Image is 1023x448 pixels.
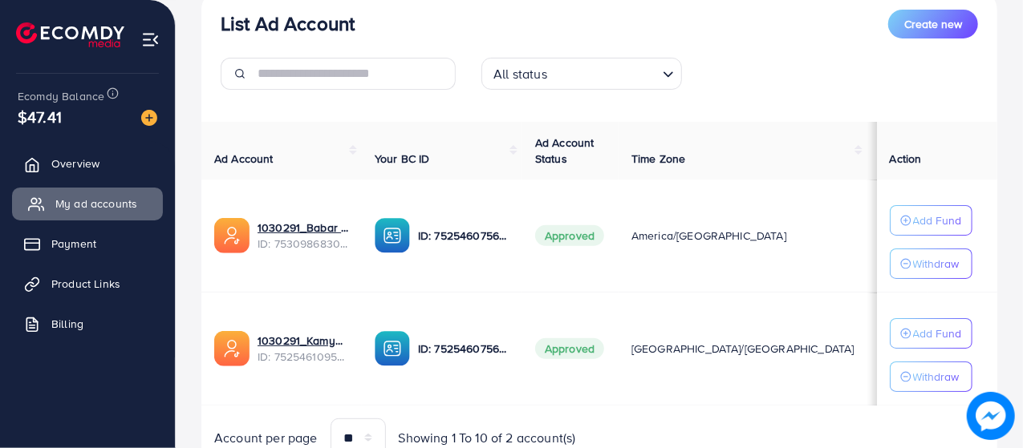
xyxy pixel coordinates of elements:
[552,59,656,86] input: Search for option
[890,151,922,167] span: Action
[55,196,137,212] span: My ad accounts
[631,228,786,244] span: America/[GEOGRAPHIC_DATA]
[913,211,962,230] p: Add Fund
[375,151,430,167] span: Your BC ID
[418,226,509,245] p: ID: 7525460756331528209
[967,392,1015,440] img: image
[141,110,157,126] img: image
[221,12,355,35] h3: List Ad Account
[214,151,274,167] span: Ad Account
[535,338,604,359] span: Approved
[258,220,349,236] a: 1030291_Babar Imports_1753444527335
[12,147,163,180] a: Overview
[141,30,160,49] img: menu
[890,318,972,349] button: Add Fund
[12,188,163,220] a: My ad accounts
[490,63,550,86] span: All status
[16,22,124,47] img: logo
[399,429,576,447] span: Showing 1 To 10 of 2 account(s)
[51,236,96,252] span: Payment
[913,254,960,273] p: Withdraw
[258,349,349,365] span: ID: 7525461095948746753
[258,333,349,349] a: 1030291_Kamyab Imports_1752157964630
[481,58,682,90] div: Search for option
[18,105,62,128] span: $47.41
[214,218,250,253] img: ic-ads-acc.e4c84228.svg
[631,341,855,357] span: [GEOGRAPHIC_DATA]/[GEOGRAPHIC_DATA]
[913,367,960,386] p: Withdraw
[51,155,99,172] span: Overview
[12,228,163,260] a: Payment
[258,236,349,252] span: ID: 7530986830230224912
[631,151,685,167] span: Time Zone
[12,308,163,340] a: Billing
[888,10,978,38] button: Create new
[535,225,604,246] span: Approved
[51,276,120,292] span: Product Links
[904,16,962,32] span: Create new
[913,324,962,343] p: Add Fund
[214,429,318,447] span: Account per page
[18,88,104,104] span: Ecomdy Balance
[51,316,83,332] span: Billing
[890,205,972,236] button: Add Fund
[535,135,595,167] span: Ad Account Status
[890,361,972,392] button: Withdraw
[375,331,410,366] img: ic-ba-acc.ded83a64.svg
[418,339,509,358] p: ID: 7525460756331528209
[258,220,349,252] div: <span class='underline'>1030291_Babar Imports_1753444527335</span></br>7530986830230224912
[258,333,349,365] div: <span class='underline'>1030291_Kamyab Imports_1752157964630</span></br>7525461095948746753
[375,218,410,253] img: ic-ba-acc.ded83a64.svg
[890,248,972,279] button: Withdraw
[12,268,163,300] a: Product Links
[214,331,250,366] img: ic-ads-acc.e4c84228.svg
